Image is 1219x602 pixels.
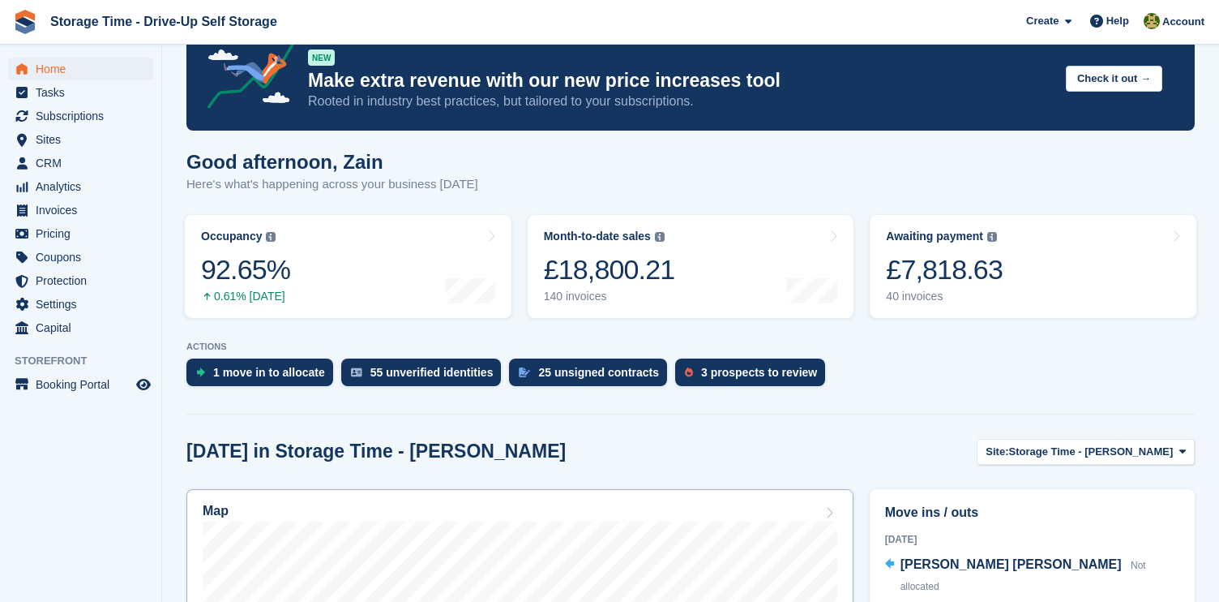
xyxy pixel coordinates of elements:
h1: Good afternoon, Zain [186,151,478,173]
a: Awaiting payment £7,818.63 40 invoices [870,215,1196,318]
a: Occupancy 92.65% 0.61% [DATE] [185,215,511,318]
a: menu [8,293,153,316]
a: menu [8,128,153,151]
span: Invoices [36,199,133,221]
span: Settings [36,293,133,316]
button: Check it out → [1066,66,1162,92]
div: Occupancy [201,230,262,243]
span: Help [1106,13,1129,29]
img: price-adjustments-announcement-icon-8257ccfd72463d97f412b2fc003d46551f7dbcb40ab6d574587a9cd5c0d94... [194,22,307,114]
div: £7,818.63 [886,253,1003,286]
div: 92.65% [201,253,290,286]
img: icon-info-grey-7440780725fd019a000dd9b08b2336e03edf1995a4989e88bcd33f0948082b44.svg [266,232,276,242]
img: Zain Sarwar [1144,13,1160,29]
span: Home [36,58,133,80]
span: Subscriptions [36,105,133,127]
div: 25 unsigned contracts [538,366,659,379]
a: Month-to-date sales £18,800.21 140 invoices [528,215,854,318]
div: 40 invoices [886,290,1003,303]
a: Preview store [134,375,153,394]
a: menu [8,269,153,292]
span: Protection [36,269,133,292]
span: Create [1026,13,1059,29]
div: 3 prospects to review [701,366,817,379]
span: Storage Time - [PERSON_NAME] [1009,444,1174,460]
button: Site: Storage Time - [PERSON_NAME] [977,439,1195,466]
div: 55 unverified identities [370,366,494,379]
img: stora-icon-8386f47178a22dfd0bd8f6a31ec36ba5ce8667c1dd55bd0f319d3a0aa187defe.svg [13,10,37,34]
a: menu [8,175,153,198]
span: Not allocated [900,560,1146,592]
span: CRM [36,152,133,174]
a: menu [8,316,153,339]
div: 0.61% [DATE] [201,290,290,303]
span: Sites [36,128,133,151]
img: verify_identity-adf6edd0f0f0b5bbfe63781bf79b02c33cf7c696d77639b501bdc392416b5a36.svg [351,368,362,377]
img: icon-info-grey-7440780725fd019a000dd9b08b2336e03edf1995a4989e88bcd33f0948082b44.svg [655,232,665,242]
div: 140 invoices [544,290,675,303]
a: menu [8,81,153,104]
img: contract_signature_icon-13c848040528278c33f63329250d36e43548de30e8caae1d1a13099fd9432cc5.svg [519,368,530,377]
a: 25 unsigned contracts [509,359,675,394]
span: [PERSON_NAME] [PERSON_NAME] [900,557,1122,571]
img: move_ins_to_allocate_icon-fdf77a2bb77ea45bf5b3d319d69a93e2d87916cf1d5bf7949dd705db3b84f3ca.svg [196,368,205,377]
div: NEW [308,49,335,66]
a: menu [8,152,153,174]
img: prospect-51fa495bee0391a8d652442698ab0144808aea92771e9ea1ae160a38d050c398.svg [685,368,693,377]
p: Here's what's happening across your business [DATE] [186,175,478,194]
div: [DATE] [885,532,1179,547]
a: 1 move in to allocate [186,359,341,394]
div: Awaiting payment [886,230,983,243]
span: Site: [986,444,1008,460]
a: menu [8,199,153,221]
img: icon-info-grey-7440780725fd019a000dd9b08b2336e03edf1995a4989e88bcd33f0948082b44.svg [987,232,997,242]
a: Storage Time - Drive-Up Self Storage [44,8,284,35]
div: Month-to-date sales [544,230,651,243]
p: ACTIONS [186,342,1195,352]
a: menu [8,373,153,396]
p: Make extra revenue with our new price increases tool [308,69,1053,92]
span: Capital [36,316,133,339]
span: Booking Portal [36,373,133,396]
a: menu [8,222,153,245]
a: menu [8,246,153,269]
h2: Map [203,504,229,518]
h2: Move ins / outs [885,503,1179,522]
a: menu [8,105,153,127]
span: Storefront [15,353,161,369]
a: 55 unverified identities [341,359,510,394]
div: 1 move in to allocate [213,366,325,379]
span: Tasks [36,81,133,104]
span: Pricing [36,222,133,245]
span: Coupons [36,246,133,269]
span: Account [1162,14,1204,30]
span: Analytics [36,175,133,198]
a: menu [8,58,153,80]
p: Rooted in industry best practices, but tailored to your subscriptions. [308,92,1053,110]
h2: [DATE] in Storage Time - [PERSON_NAME] [186,441,566,462]
a: [PERSON_NAME] [PERSON_NAME] Not allocated [885,555,1179,597]
div: £18,800.21 [544,253,675,286]
a: 3 prospects to review [675,359,833,394]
